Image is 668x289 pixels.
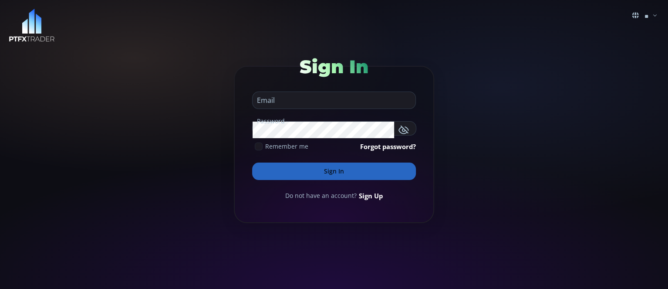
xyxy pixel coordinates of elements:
span: Remember me [265,142,308,151]
a: Sign Up [359,191,383,201]
button: Sign In [252,163,416,180]
img: LOGO [9,9,55,42]
div: Do not have an account? [252,191,416,201]
span: Sign In [300,55,368,78]
a: Forgot password? [360,142,416,151]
